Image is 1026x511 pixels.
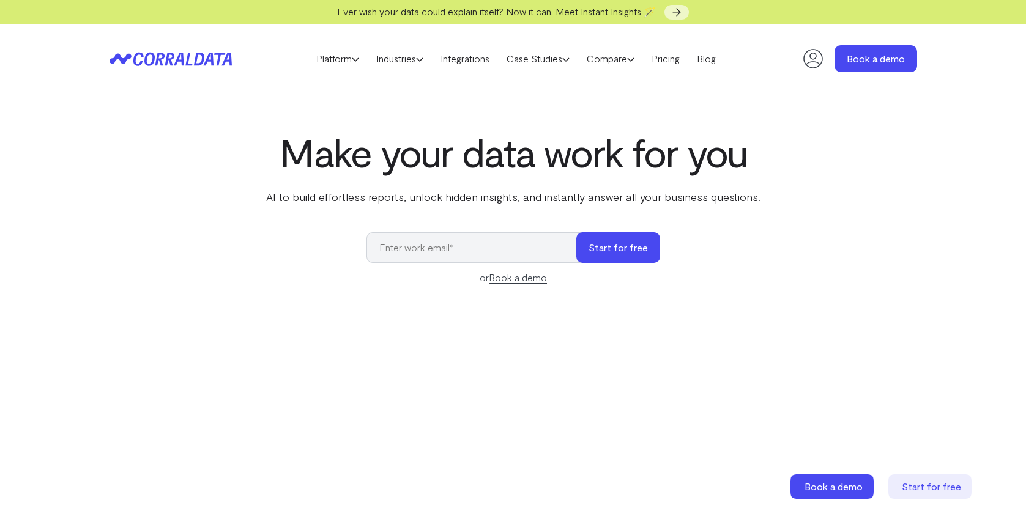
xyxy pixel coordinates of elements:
a: Platform [308,50,368,68]
a: Case Studies [498,50,578,68]
a: Blog [688,50,724,68]
h1: Make your data work for you [264,130,763,174]
a: Industries [368,50,432,68]
a: Integrations [432,50,498,68]
span: Book a demo [805,480,863,492]
a: Book a demo [489,271,547,284]
input: Enter work email* [366,232,589,263]
span: Ever wish your data could explain itself? Now it can. Meet Instant Insights 🪄 [337,6,656,17]
p: AI to build effortless reports, unlock hidden insights, and instantly answer all your business qu... [264,189,763,205]
a: Book a demo [835,45,917,72]
span: Start for free [902,480,961,492]
a: Compare [578,50,643,68]
a: Start for free [888,474,974,499]
a: Book a demo [790,474,876,499]
button: Start for free [576,232,660,263]
a: Pricing [643,50,688,68]
div: or [366,270,660,285]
